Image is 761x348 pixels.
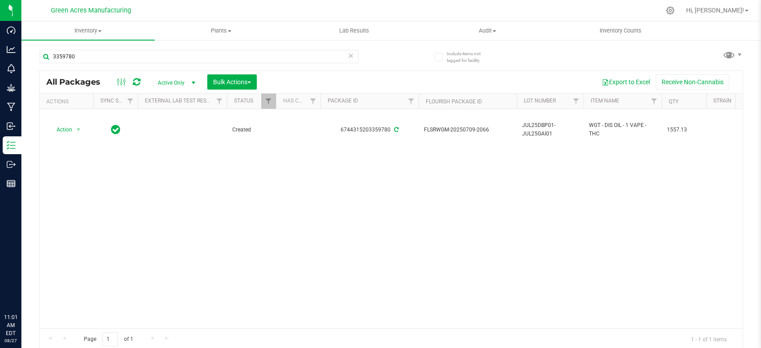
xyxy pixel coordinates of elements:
a: Filter [212,94,227,109]
inline-svg: Manufacturing [7,102,16,111]
a: Sync Status [100,98,135,104]
span: 1 - 1 of 1 items [684,332,734,346]
button: Bulk Actions [207,74,257,90]
span: Hi, [PERSON_NAME]! [686,7,744,14]
span: Plants [155,27,288,35]
span: Page of 1 [76,332,140,346]
a: Filter [261,94,276,109]
a: Item Name [591,98,619,104]
p: 11:01 AM EDT [4,313,17,337]
input: 1 [102,332,118,346]
a: Flourish Package ID [426,98,482,105]
span: FLSRWGM-20250709-2066 [424,126,511,134]
a: Package ID [328,98,358,104]
th: Has COA [276,94,321,109]
input: Search Package ID, Item Name, SKU, Lot or Part Number... [39,50,358,63]
a: Inventory [21,21,155,40]
a: Audit [421,21,554,40]
span: 1557.13 [667,126,701,134]
a: Filter [306,94,321,109]
span: Bulk Actions [213,78,251,86]
iframe: Resource center [9,277,36,303]
span: Inventory Counts [588,27,654,35]
div: Manage settings [665,6,676,15]
span: Green Acres Manufacturing [51,7,131,14]
span: select [73,123,84,136]
span: All Packages [46,77,109,87]
span: Created [232,126,271,134]
a: Filter [569,94,584,109]
inline-svg: Inventory [7,141,16,150]
a: Status [234,98,253,104]
inline-svg: Inbound [7,122,16,131]
button: Export to Excel [596,74,656,90]
inline-svg: Dashboard [7,26,16,35]
span: Lab Results [327,27,381,35]
p: 08/27 [4,337,17,344]
inline-svg: Monitoring [7,64,16,73]
span: WGT - DIS OIL - 1 VAPE - THC [589,121,656,138]
span: In Sync [111,123,120,136]
inline-svg: Reports [7,179,16,188]
span: Audit [421,27,554,35]
a: Plants [155,21,288,40]
a: External Lab Test Result [145,98,215,104]
span: Sync from Compliance System [393,127,399,133]
span: Clear [348,50,354,61]
div: 6744315203359780 [319,126,420,134]
a: Filter [123,94,138,109]
div: Actions [46,98,90,105]
a: Filter [404,94,419,109]
iframe: Resource center unread badge [26,275,37,286]
a: Lab Results [288,21,421,40]
a: Lot Number [524,98,556,104]
a: Filter [647,94,662,109]
inline-svg: Grow [7,83,16,92]
a: Strain [713,98,732,104]
span: Inventory [21,27,155,35]
inline-svg: Analytics [7,45,16,54]
a: Inventory Counts [554,21,687,40]
span: JUL25DBP01-JUL25GAI01 [522,121,578,138]
span: Action [49,123,73,136]
button: Receive Non-Cannabis [656,74,729,90]
span: Include items not tagged for facility [447,50,491,64]
a: Qty [669,98,679,105]
inline-svg: Outbound [7,160,16,169]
